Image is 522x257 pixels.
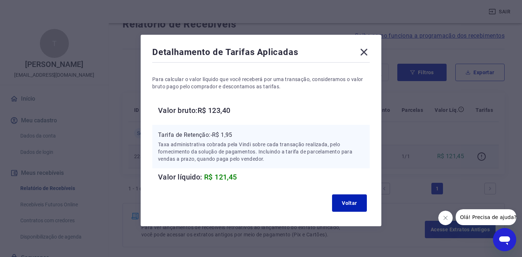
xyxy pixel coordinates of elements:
[456,209,516,225] iframe: Mensagem da empresa
[438,211,453,225] iframe: Fechar mensagem
[158,131,364,139] p: Tarifa de Retenção: -R$ 1,95
[4,5,61,11] span: Olá! Precisa de ajuda?
[158,105,370,116] h6: Valor bruto: R$ 123,40
[152,76,370,90] p: Para calcular o valor líquido que você receberá por uma transação, consideramos o valor bruto pag...
[158,141,364,163] p: Taxa administrativa cobrada pela Vindi sobre cada transação realizada, pelo fornecimento da soluç...
[152,46,370,61] div: Detalhamento de Tarifas Aplicadas
[493,228,516,251] iframe: Botão para abrir a janela de mensagens
[204,173,237,181] span: R$ 121,45
[332,194,367,212] button: Voltar
[158,171,370,183] h6: Valor líquido:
